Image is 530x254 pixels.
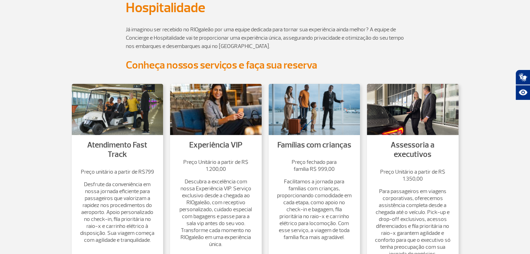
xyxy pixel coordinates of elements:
button: Abrir recursos assistivos. [515,85,530,100]
p: Já imaginou ser recebido no RIOgaleão por uma equipe dedicada para tornar sua experiência ainda m... [126,25,405,50]
strong: Preço unitário a partir de R$799 [81,168,154,175]
strong: Preço Unitário a partir de R$ 1.350,00 [380,168,445,182]
a: Assessoria a executivos [391,140,435,160]
button: Abrir tradutor de língua de sinais. [515,70,530,85]
a: Famílias com crianças [277,140,351,150]
h2: Conheça nossos serviços e faça sua reserva [126,59,405,72]
a: Atendimento Fast Track [87,140,147,160]
p: Facilitamos a jornada para famílias com crianças, proporcionando comodidade em cada etapa, como a... [276,178,353,241]
p: Desfrute da conveniência em nossa jornada eficiente para passageiros que valorizam a rapidez nos ... [79,181,156,244]
strong: Preço Unitário a partir de R$ 1.200,00 [183,159,248,173]
a: Preço unitário a partir de R$799 Desfrute da conveniência em nossa jornada eficiente para passage... [79,168,156,244]
p: Descubra a excelência com nossa Experiência VIP. Serviço exclusivo desde a chegada ao RIOgaleão, ... [177,178,255,248]
a: Preço fechado para família R$ 999,00 Facilitamos a jornada para famílias com crianças, proporcion... [276,159,353,241]
strong: Preço fechado para família R$ 999,00 [292,159,337,173]
a: Experiência VIP [189,140,243,150]
h1: Hospitalidade [126,2,405,14]
a: Preço Unitário a partir de R$ 1.200,00 Descubra a excelência com nossa Experiência VIP. Serviço e... [177,159,255,248]
div: Plugin de acessibilidade da Hand Talk. [515,70,530,100]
